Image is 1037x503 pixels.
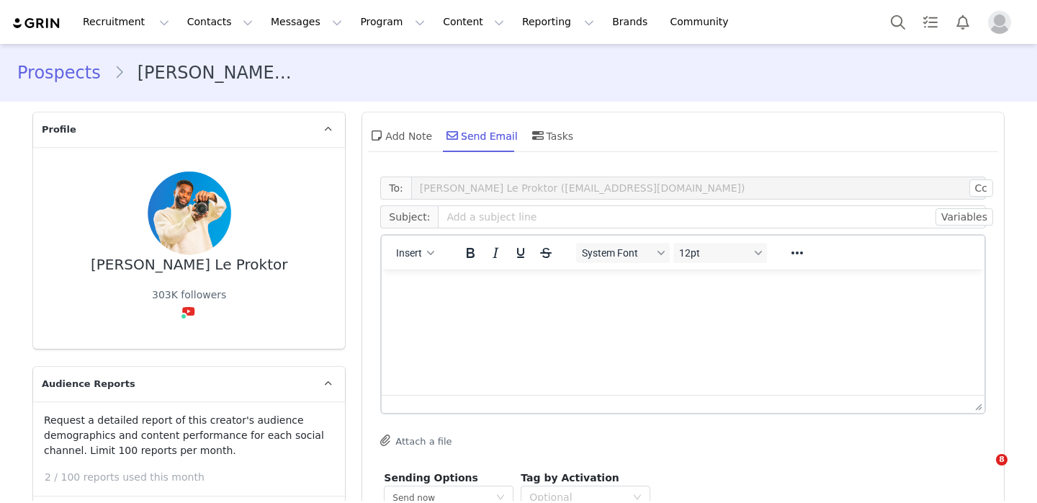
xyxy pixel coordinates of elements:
[44,413,334,458] p: Request a detailed report of this creator's audience demographics and content performance for eac...
[496,493,505,503] i: icon: down
[458,243,482,263] button: Bold
[382,270,984,395] iframe: Rich Text Area
[146,170,233,257] img: 68d12cf3-c0cc-4b86-9c0c-159142370e05--s.jpg
[434,6,513,38] button: Content
[582,247,652,259] span: System Font
[785,243,809,263] button: Reveal or hide additional toolbar items
[392,493,435,503] span: Send now
[633,493,642,503] i: icon: down
[380,177,410,200] span: To:
[969,396,984,413] div: Press the Up and Down arrow keys to resize the editor.
[12,17,62,30] img: grin logo
[996,454,1007,466] span: 8
[521,472,619,484] span: Tag by Activation
[576,243,670,263] button: Fonts
[483,243,508,263] button: Italic
[947,6,979,38] button: Notifications
[390,243,440,263] button: Insert
[384,472,478,484] span: Sending Options
[380,205,438,228] span: Subject:
[74,6,178,38] button: Recruitment
[966,454,1001,489] iframe: Intercom live chat
[508,243,533,263] button: Underline
[915,6,946,38] a: Tasks
[988,11,1011,34] img: placeholder-profile.jpg
[380,432,452,449] button: Attach a file
[529,118,574,153] div: Tasks
[935,208,993,226] button: Variables
[91,257,288,273] div: [PERSON_NAME] Le Proktor
[42,123,76,137] span: Profile
[368,118,432,153] div: Add Note
[397,247,423,259] span: Insert
[262,6,351,38] button: Messages
[351,6,434,38] button: Program
[673,243,767,263] button: Font sizes
[882,6,914,38] button: Search
[969,179,993,197] button: Cc
[152,288,226,303] div: 303K followers
[438,205,986,228] input: Add a subject line
[679,247,750,259] span: 12pt
[179,6,261,38] button: Contacts
[603,6,660,38] a: Brands
[979,11,1025,34] button: Profile
[444,118,518,153] div: Send Email
[662,6,744,38] a: Community
[17,60,114,86] a: Prospects
[45,470,345,485] p: 2 / 100 reports used this month
[513,6,603,38] button: Reporting
[42,377,135,391] span: Audience Reports
[534,243,558,263] button: Strikethrough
